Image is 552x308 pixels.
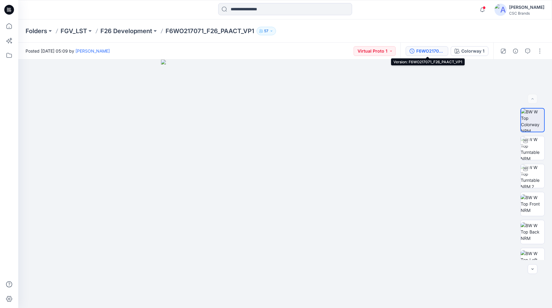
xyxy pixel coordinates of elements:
[521,222,544,241] img: BW W Top Back NRM
[26,48,110,54] span: Posted [DATE] 05:09 by
[264,28,268,34] p: 57
[416,48,444,54] div: F6WO217071_F26_PAACT_VP1
[406,46,448,56] button: F6WO217071_F26_PAACT_VP1
[521,250,544,269] img: BW W Top Left NRM
[166,27,254,35] p: F6WO217071_F26_PAACT_VP1
[521,136,544,160] img: BW W Top Turntable NRM
[75,48,110,54] a: [PERSON_NAME]
[161,60,410,308] img: eyJhbGciOiJIUzI1NiIsImtpZCI6IjAiLCJzbHQiOiJzZXMiLCJ0eXAiOiJKV1QifQ.eyJkYXRhIjp7InR5cGUiOiJzdG9yYW...
[257,27,276,35] button: 57
[521,194,544,213] img: BW W Top Front NRM
[511,46,520,56] button: Details
[100,27,152,35] a: F26 Development
[494,4,507,16] img: avatar
[521,164,544,188] img: BW W Top Turntable NRM 2
[61,27,87,35] a: FGV_LST
[26,27,47,35] a: Folders
[509,11,544,16] div: CSC Brands
[451,46,488,56] button: Colorway 1
[509,4,544,11] div: [PERSON_NAME]
[461,48,484,54] div: Colorway 1
[521,109,544,132] img: BW W Top Colorway NRM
